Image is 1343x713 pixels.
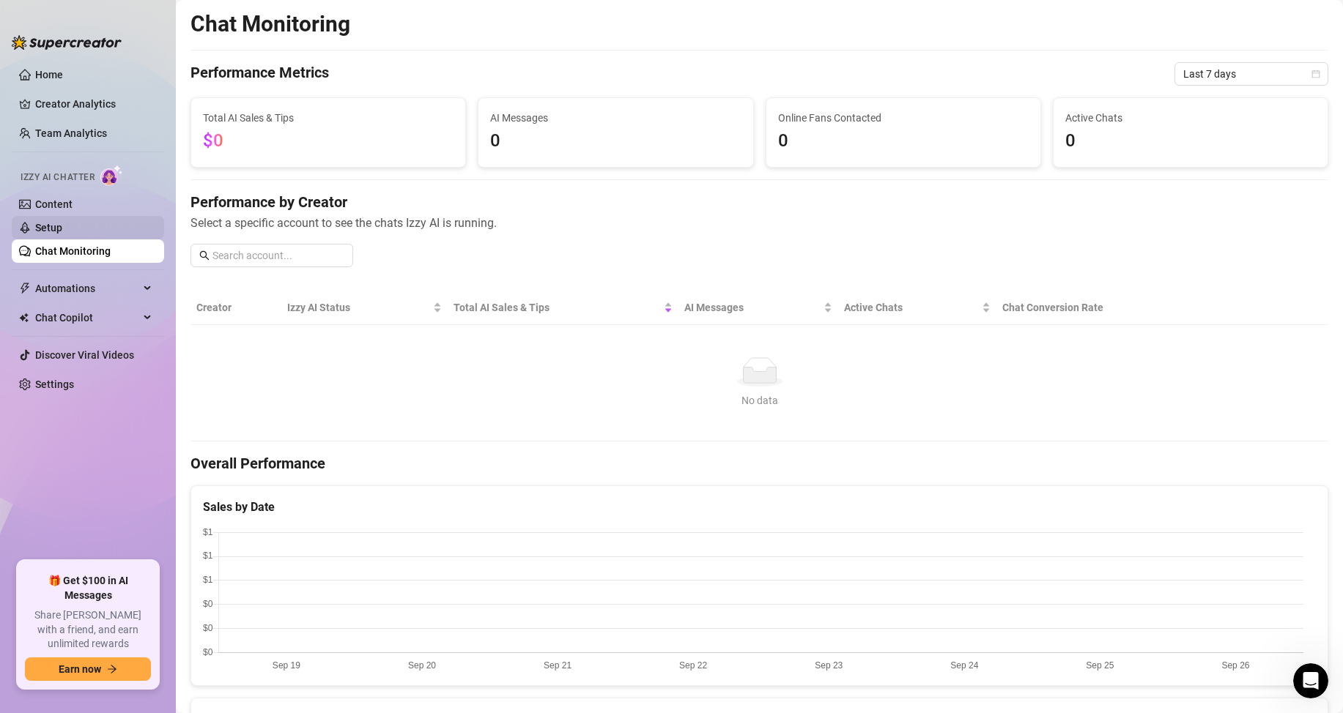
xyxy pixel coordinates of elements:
h4: Performance Metrics [190,62,329,86]
img: Profile image for Ella [42,8,65,31]
span: Select a specific account to see the chats Izzy AI is running. [190,214,1328,232]
img: logo-BBDzfeDw.svg [12,35,122,50]
div: Ella says… [12,171,281,272]
p: The team can also help [71,18,182,33]
span: Total AI Sales & Tips [454,299,661,316]
span: Total AI Sales & Tips [203,110,454,126]
a: Home [35,69,63,81]
span: Earn now [59,663,101,675]
button: Start recording [93,479,105,491]
div: Sales by Date [203,498,1316,516]
span: 0 [778,127,1029,155]
div: [PERSON_NAME] • 1h ago [23,437,138,446]
a: Discover Viral Videos [35,349,134,361]
div: Izzy AI Chatter 👩 [179,137,270,152]
div: Feedback [221,281,270,296]
span: Online Fans Contacted [778,110,1029,126]
span: Automations [35,277,139,300]
div: Hey, What brings you here [DATE]? [23,93,204,108]
th: Izzy AI Status [281,291,448,325]
div: Hey, What brings you here [DATE]? [12,84,216,116]
div: No data [202,392,1317,408]
th: Chat Conversion Rate [996,291,1214,325]
a: Team Analytics [35,127,107,139]
button: Emoji picker [46,479,58,491]
h4: Overall Performance [190,453,1328,474]
span: search [199,250,210,261]
h2: Chat Monitoring [190,10,350,38]
div: We're always learning and improving, and your feedback means a lot to us! 💬 Just let us know what... [23,325,229,425]
span: Last 7 days [1183,63,1320,85]
button: Send a message… [251,474,275,497]
div: Meet [PERSON_NAME], our new AI Chatter! She's here to help and can do some pretty amazing things.... [23,180,229,252]
span: 🎁 Get $100 in AI Messages [25,574,151,602]
span: Active Chats [844,299,979,316]
span: arrow-right [107,664,117,674]
span: AI Messages [490,110,741,126]
div: Izzy AI Chatter 👩 [167,128,281,160]
h1: [PERSON_NAME] [71,7,166,18]
a: Content [35,198,73,210]
div: Ella says… [12,316,281,466]
span: AI Messages [684,299,821,316]
th: Creator [190,291,281,325]
img: Chat Copilot [19,313,29,323]
span: 0 [1065,127,1316,155]
img: AI Chatter [100,165,123,186]
span: Active Chats [1065,110,1316,126]
div: Feedback [209,272,281,305]
th: AI Messages [678,291,838,325]
button: Earn nowarrow-right [25,657,151,681]
button: Gif picker [70,479,81,491]
div: Meet [PERSON_NAME], our new AI Chatter! She's here to help and can do some pretty amazing things.... [12,171,240,261]
input: Search account... [212,247,344,264]
th: Total AI Sales & Tips [448,291,678,325]
div: Ella says… [12,84,281,128]
button: Home [229,6,257,34]
h4: Performance by Creator [190,192,1328,212]
div: We're always learning and improving, and your feedback means a lot to us! 💬 Just let us know what... [12,316,240,434]
textarea: Message… [12,449,281,474]
div: Close [257,6,284,32]
div: Miko says… [12,128,281,172]
a: Chat Monitoring [35,245,111,257]
a: Settings [35,378,74,390]
th: Active Chats [838,291,996,325]
span: Chat Copilot [35,306,139,329]
a: Creator Analytics [35,92,152,116]
span: Izzy AI Chatter [21,171,95,184]
a: Setup [35,222,62,234]
span: $0 [203,130,223,151]
button: go back [10,6,37,34]
span: Share [PERSON_NAME] with a friend, and earn unlimited rewards [25,608,151,652]
div: Miko says… [12,272,281,316]
button: Upload attachment [23,479,34,491]
span: 0 [490,127,741,155]
span: thunderbolt [19,283,31,294]
iframe: Intercom live chat [1293,663,1328,698]
span: calendar [1311,70,1320,78]
span: Izzy AI Status [287,299,431,316]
